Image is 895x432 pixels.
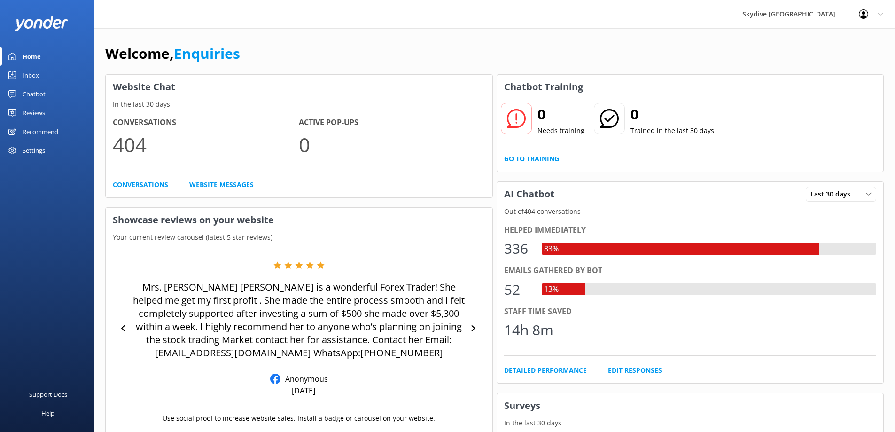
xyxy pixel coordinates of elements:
h4: Conversations [113,117,299,129]
a: Conversations [113,180,168,190]
div: Staff time saved [504,306,877,318]
div: Emails gathered by bot [504,265,877,277]
div: 52 [504,278,532,301]
div: Helped immediately [504,224,877,236]
a: Website Messages [189,180,254,190]
a: Edit Responses [608,365,662,376]
h2: 0 [537,103,584,126]
p: 404 [113,129,299,160]
p: Use social proof to increase website sales. Install a badge or carousel on your website. [163,413,435,424]
p: Trained in the last 30 days [630,126,714,136]
h3: Surveys [497,393,884,418]
div: Reviews [23,103,45,122]
div: Inbox [23,66,39,85]
a: Enquiries [174,44,240,63]
div: 336 [504,237,532,260]
h1: Welcome, [105,42,240,65]
h3: Website Chat [106,75,492,99]
p: Needs training [537,126,584,136]
p: Your current review carousel (latest 5 star reviews) [106,232,492,243]
h2: 0 [630,103,714,126]
div: Chatbot [23,85,46,103]
p: In the last 30 days [106,99,492,110]
p: In the last 30 days [497,418,884,428]
div: Help [41,404,54,423]
h3: Chatbot Training [497,75,590,99]
div: 14h 8m [504,319,553,341]
p: Mrs. [PERSON_NAME] [PERSON_NAME] is a wonderful Forex Trader! She helped me get my first profit .... [132,281,467,360]
h4: Active Pop-ups [299,117,485,129]
div: Support Docs [29,385,67,404]
img: yonder-white-logo.png [14,16,68,31]
p: [DATE] [292,385,315,396]
p: Anonymous [280,374,328,384]
div: Settings [23,141,45,160]
p: 0 [299,129,485,160]
div: Home [23,47,41,66]
div: Recommend [23,122,58,141]
img: Facebook Reviews [270,374,280,384]
p: Out of 404 conversations [497,206,884,217]
span: Last 30 days [810,189,856,199]
div: 83% [542,243,561,255]
a: Go to Training [504,154,559,164]
a: Detailed Performance [504,365,587,376]
h3: AI Chatbot [497,182,561,206]
div: 13% [542,283,561,296]
h3: Showcase reviews on your website [106,208,492,232]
